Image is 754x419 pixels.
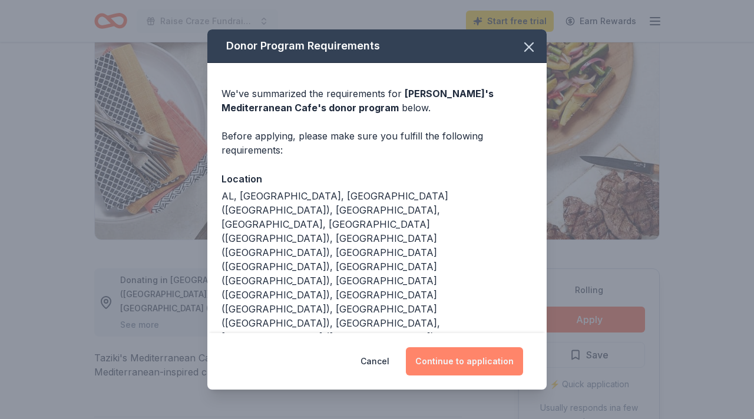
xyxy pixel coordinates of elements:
[221,171,533,187] div: Location
[221,129,533,157] div: Before applying, please make sure you fulfill the following requirements:
[361,347,389,375] button: Cancel
[406,347,523,375] button: Continue to application
[221,87,533,115] div: We've summarized the requirements for below.
[207,29,547,63] div: Donor Program Requirements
